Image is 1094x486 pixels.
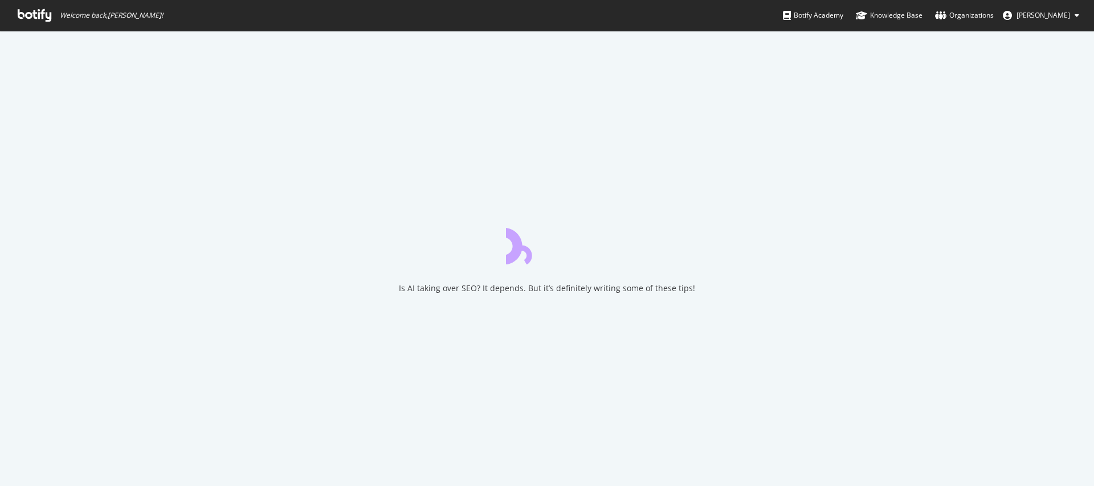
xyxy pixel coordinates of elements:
[783,10,843,21] div: Botify Academy
[506,223,588,264] div: animation
[1017,10,1070,20] span: Jacob Hurwith
[994,6,1088,24] button: [PERSON_NAME]
[935,10,994,21] div: Organizations
[60,11,163,20] span: Welcome back, [PERSON_NAME] !
[856,10,922,21] div: Knowledge Base
[399,283,695,294] div: Is AI taking over SEO? It depends. But it’s definitely writing some of these tips!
